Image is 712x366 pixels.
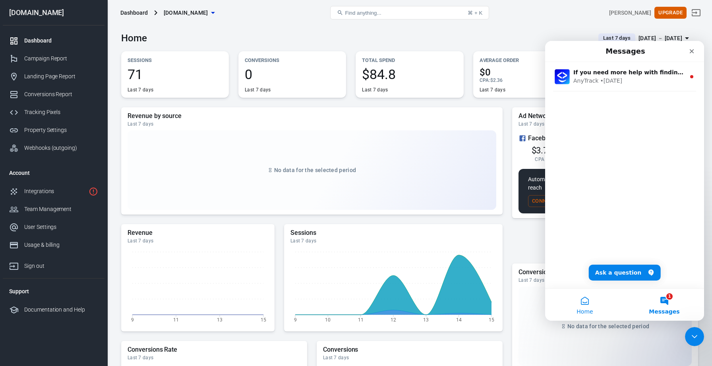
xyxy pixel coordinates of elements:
div: Last 7 days [128,354,301,361]
div: Account id: NIz8LqcE [609,9,651,17]
span: $84.8 [362,68,457,81]
span: CPA : [480,77,490,83]
div: Property Settings [24,126,98,134]
li: Support [3,282,104,301]
div: Integrations [24,187,85,196]
div: Tracking Pixels [24,108,98,116]
div: Last 7 days [323,354,496,361]
tspan: 13 [423,317,429,322]
div: [DOMAIN_NAME] [3,9,104,16]
button: [DOMAIN_NAME] [161,6,218,20]
svg: Facebook Ads [519,134,526,143]
button: Last 7 days[DATE] － [DATE] [592,32,698,45]
p: Conversions [245,56,340,64]
h5: Conversions Rate [128,346,301,354]
a: Tracking Pixels [3,103,104,121]
a: Sign out [3,254,104,275]
iframe: Intercom live chat [545,41,704,321]
div: Webhooks (outgoing) [24,144,98,152]
a: Conversions Report [3,85,104,103]
tspan: 9 [131,317,134,322]
div: [DATE] － [DATE] [638,33,682,43]
p: Total Spend [362,56,457,64]
div: Last 7 days [519,121,692,127]
li: Account [3,163,104,182]
span: 71 [128,68,222,81]
h5: Revenue [128,229,268,237]
button: Ask a question [44,224,116,240]
span: $2.36 [490,77,503,83]
div: Facebook [519,134,692,143]
a: Campaign Report [3,50,104,68]
tspan: 10 [325,317,331,322]
span: Find anything... [345,10,381,16]
tspan: 11 [358,317,364,322]
div: • [DATE] [55,36,77,44]
p: Average Order [480,56,575,64]
tspan: 13 [217,317,222,322]
iframe: Intercom live chat [685,327,704,346]
a: User Settings [3,218,104,236]
div: Last 7 days [128,238,268,244]
svg: 1 networks not verified yet [89,187,98,196]
div: Last 7 days [480,87,505,93]
a: Property Settings [3,121,104,139]
span: planningmogul.com [164,8,208,18]
div: Campaign Report [24,54,98,63]
span: No data for the selected period [567,323,649,329]
h5: Sessions [290,229,496,237]
span: Messages [104,268,134,273]
a: Landing Page Report [3,68,104,85]
div: Last 7 days [128,121,496,127]
p: Automate audience segmentation at scale to expand your reach [528,175,682,192]
div: Conversions Report [24,90,98,99]
div: Dashboard [24,37,98,45]
h5: Revenue by source [128,112,496,120]
div: Sign out [24,262,98,270]
a: Dashboard [3,32,104,50]
span: CPA [535,156,544,163]
button: Find anything...⌘ + K [330,6,489,19]
div: User Settings [24,223,98,231]
a: Sign out [687,3,706,22]
div: Dashboard [120,9,148,17]
button: Upgrade [654,7,687,19]
span: Last 7 days [600,34,634,42]
a: Integrations [3,182,104,200]
h3: Home [121,33,147,44]
div: Team Management [24,205,98,213]
a: Team Management [3,200,104,218]
p: Sessions [128,56,222,64]
tspan: 12 [391,317,396,322]
tspan: 9 [294,317,297,322]
div: Documentation and Help [24,306,98,314]
span: $3.7 [532,145,548,155]
span: If you need more help with finding or using the UTM tracking template, please let me know. Would ... [28,28,671,35]
a: Usage & billing [3,236,104,254]
tspan: 15 [489,317,494,322]
div: Last 7 days [519,277,692,283]
span: 0 [245,68,340,81]
span: Home [31,268,48,273]
h5: Ad Networks Summary [519,112,692,120]
span: No data for the selected period [274,167,356,173]
div: AnyTrack [28,36,53,44]
div: Usage & billing [24,241,98,249]
div: ⌘ + K [468,10,482,16]
button: Connect More Networks [528,195,606,207]
tspan: 14 [456,317,462,322]
span: $0 [480,68,575,77]
div: Last 7 days [362,87,388,93]
div: Last 7 days [245,87,271,93]
tspan: 15 [261,317,266,322]
tspan: 11 [173,317,179,322]
h5: Conversions Sources [519,268,692,276]
div: Last 7 days [290,238,496,244]
h5: Conversions [323,346,496,354]
a: Webhooks (outgoing) [3,139,104,157]
div: Landing Page Report [24,72,98,81]
div: Last 7 days [128,87,153,93]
